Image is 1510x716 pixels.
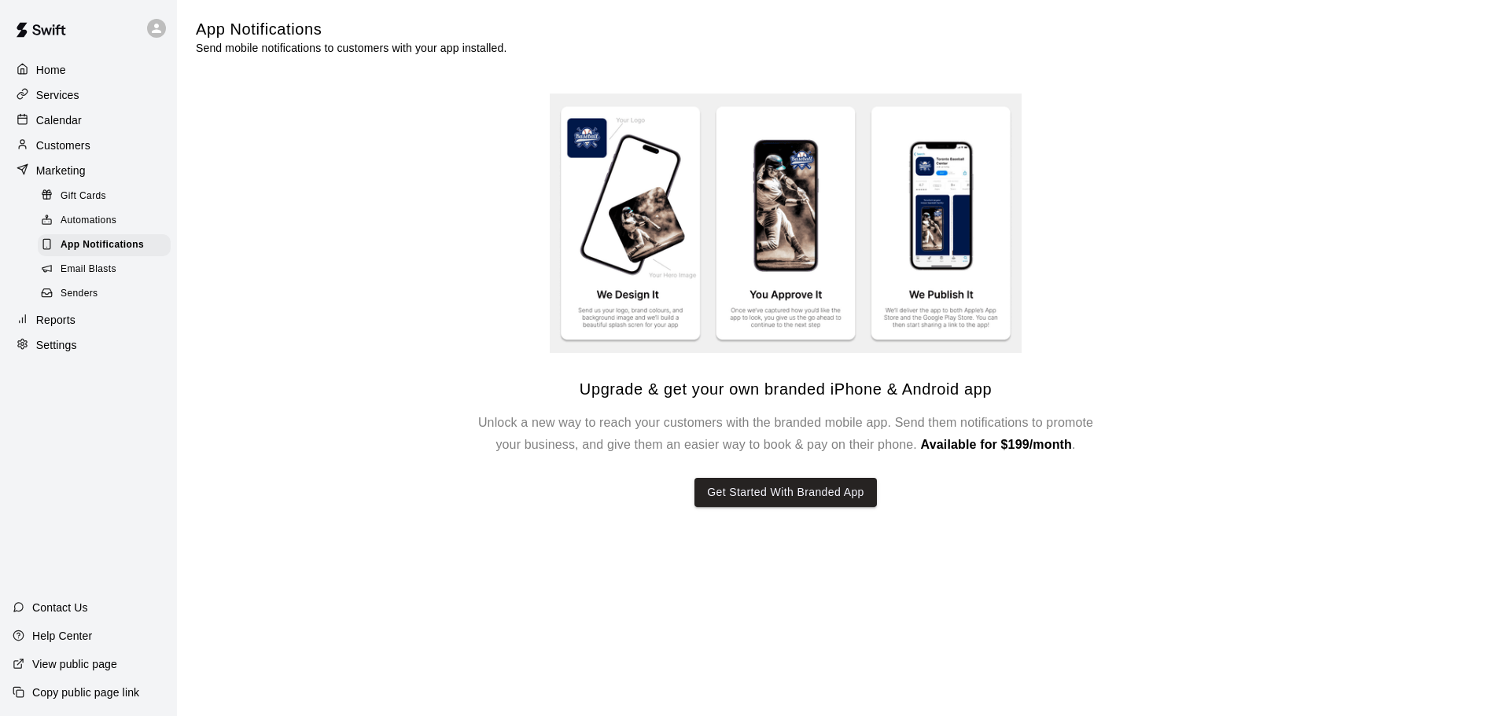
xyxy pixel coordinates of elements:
span: App Notifications [61,237,144,253]
p: Calendar [36,112,82,128]
a: Senders [38,282,177,307]
a: Automations [38,208,177,233]
p: Services [36,87,79,103]
a: Home [13,58,164,82]
p: Settings [36,337,77,353]
p: Marketing [36,163,86,178]
p: Home [36,62,66,78]
a: Email Blasts [38,258,177,282]
p: Contact Us [32,600,88,615]
a: Reports [13,308,164,332]
span: Automations [61,213,116,229]
h6: Unlock a new way to reach your customers with the branded mobile app. Send them notifications to ... [471,412,1100,456]
p: Help Center [32,628,92,644]
a: Marketing [13,159,164,182]
a: Customers [13,134,164,157]
button: Get Started With Branded App [694,478,877,507]
a: App Notifications [38,233,177,258]
div: Email Blasts [38,259,171,281]
p: Reports [36,312,75,328]
p: Copy public page link [32,685,139,700]
h5: Upgrade & get your own branded iPhone & Android app [580,379,992,400]
span: Available for $199/month [921,438,1072,451]
span: Email Blasts [61,262,116,277]
a: Settings [13,333,164,357]
img: Branded app [550,94,1022,354]
p: Send mobile notifications to customers with your app installed. [196,40,506,56]
a: Get Started With Branded App [694,456,877,507]
div: Automations [38,210,171,232]
span: Senders [61,286,98,302]
div: Senders [38,283,171,305]
p: Customers [36,138,90,153]
p: View public page [32,656,117,672]
a: Calendar [13,108,164,132]
span: Gift Cards [61,189,106,204]
a: Gift Cards [38,184,177,208]
div: App Notifications [38,234,171,256]
h5: App Notifications [196,19,506,40]
div: Gift Cards [38,185,171,207]
a: Services [13,83,164,107]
